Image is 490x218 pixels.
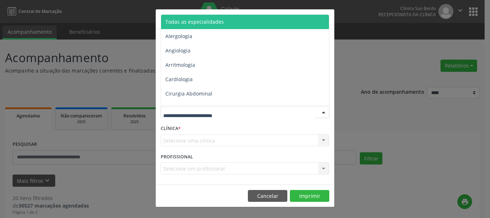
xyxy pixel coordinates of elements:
button: Cancelar [248,190,287,202]
h5: Relatório de agendamentos [161,14,243,24]
span: Alergologia [165,33,192,40]
span: Arritmologia [165,61,195,68]
span: Angiologia [165,47,190,54]
button: Imprimir [290,190,329,202]
label: CLÍNICA [161,123,181,134]
button: Close [320,9,334,27]
span: Cardiologia [165,76,193,83]
span: Cirurgia Bariatrica [165,105,209,111]
label: PROFISSIONAL [161,151,193,162]
span: Todas as especialidades [165,18,224,25]
span: Cirurgia Abdominal [165,90,212,97]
